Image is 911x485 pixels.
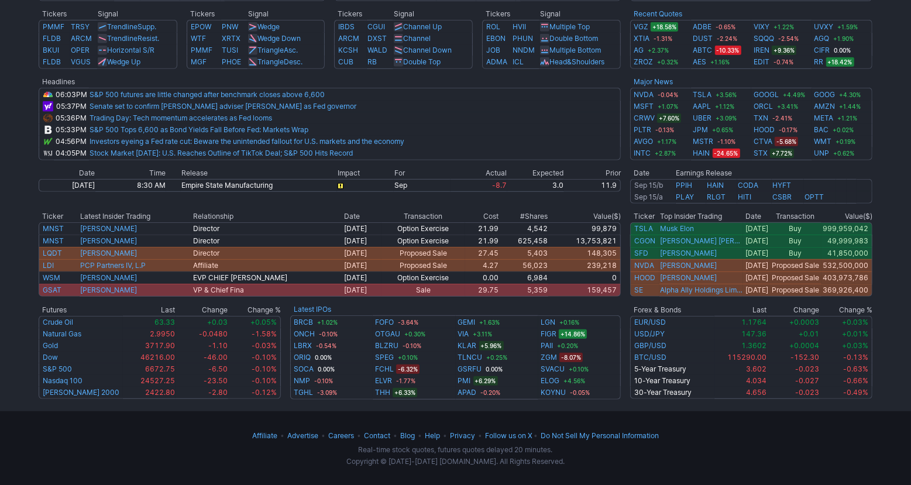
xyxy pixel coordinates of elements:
[343,235,381,247] td: [DATE]
[738,181,758,190] a: CODA
[381,211,465,222] th: Transaction
[375,363,394,375] a: FCHL
[714,22,738,32] span: -0.65%
[655,57,680,67] span: +0.32%
[54,88,89,101] td: 06:03PM
[772,46,796,55] span: +9.36%
[43,353,58,362] a: Dow
[754,21,769,33] a: VIXY
[43,341,58,350] a: Gold
[660,224,694,233] a: Musk Elon
[499,222,548,235] td: 4,542
[754,136,772,147] a: CTVA
[107,34,137,43] span: Trendline
[486,57,507,66] a: ADMA
[814,44,830,56] a: CIFR
[693,56,707,68] a: AES
[343,211,381,222] th: Date
[634,286,643,294] a: SE
[458,352,483,363] a: TLNCU
[458,317,476,328] a: GEMI
[659,211,743,222] th: Top Insider Trading
[634,192,663,201] a: Sep 15/a
[337,167,394,179] th: Impact
[634,33,649,44] a: XTIA
[43,261,54,270] a: LDI
[714,90,739,99] span: +3.56%
[772,192,792,201] a: CSBR
[834,137,858,146] span: +0.19%
[838,90,863,99] span: +4.30%
[257,46,298,54] a: TriangleAsc.
[499,235,548,247] td: 625,458
[634,56,653,68] a: ZROZ
[400,431,415,440] a: Blog
[814,124,829,136] a: BAC
[657,113,681,123] span: +7.60%
[634,353,666,362] a: BTC/USD
[294,328,315,340] a: ONCH
[458,363,482,375] a: GSRFU
[630,211,659,222] th: Ticker
[743,235,769,247] td: [DATE]
[328,431,354,440] a: Careers
[775,137,798,146] span: -5.68%
[634,341,666,350] a: GBP/USD
[656,102,680,111] span: +1.07%
[43,318,73,326] a: Crude Oil
[693,136,714,147] a: MSTR
[693,112,712,124] a: UBER
[541,352,557,363] a: ZGM
[458,328,469,340] a: VIA
[634,9,682,18] b: Recent Quotes
[541,431,659,440] a: Do Not Sell My Personal Information
[257,34,301,43] a: Wedge Down
[287,431,318,440] a: Advertise
[80,273,137,282] a: [PERSON_NAME]
[754,124,775,136] a: HOOD
[222,34,240,43] a: XRTX
[492,181,507,190] span: -8.7
[548,235,621,247] td: 13,753,821
[772,181,791,190] a: HYFT
[338,46,358,54] a: KCSH
[549,57,604,66] a: Head&Shoulders
[43,364,72,373] a: S&P 500
[814,56,824,68] a: RR
[814,33,830,44] a: AGQ
[549,22,590,31] a: Multiple Top
[43,46,59,54] a: BKUI
[43,224,64,233] a: MNST
[191,46,212,54] a: PMMF
[71,22,90,31] a: TRSY
[39,179,95,192] td: [DATE]
[831,125,856,135] span: +0.02%
[394,179,451,192] td: Sep
[634,112,655,124] a: CRWV
[715,46,741,55] span: -10.33%
[403,34,431,43] a: Channel
[107,34,159,43] a: TrendlineResist.
[714,102,737,111] span: +1.12%
[375,375,392,387] a: ELVR
[693,101,711,112] a: AAPL
[403,46,452,54] a: Channel Down
[743,247,769,259] td: [DATE]
[660,261,717,270] a: [PERSON_NAME]
[660,286,742,295] a: Alpha Ally Holdings Limited
[465,211,500,222] th: Cost
[738,192,751,201] a: HITI
[294,340,312,352] a: LBRX
[375,328,400,340] a: OTGAU
[634,318,666,326] a: EUR/USD
[513,22,526,31] a: HVII
[693,89,712,101] a: TSLA
[693,21,712,33] a: ADBE
[676,167,872,179] th: Earnings Release
[769,211,821,222] th: Transaction
[630,179,676,191] td: Before Market Open
[43,376,82,385] a: Nasdaq 100
[54,124,89,136] td: 05:33PM
[43,236,64,245] a: MNST
[43,388,119,397] a: [PERSON_NAME] 2000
